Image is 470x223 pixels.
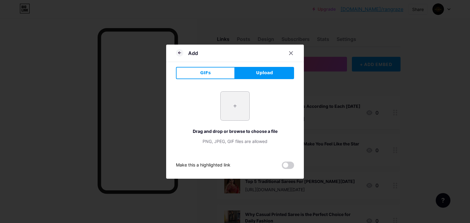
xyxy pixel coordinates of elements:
button: Upload [235,67,294,79]
span: GIFs [200,70,211,76]
div: PNG, JPEG, GIF files are allowed [176,138,294,144]
div: Drag and drop or browse to choose a file [176,128,294,134]
button: GIFs [176,67,235,79]
div: Make this a highlighted link [176,162,230,169]
div: Add [188,49,198,57]
span: Upload [256,70,273,76]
